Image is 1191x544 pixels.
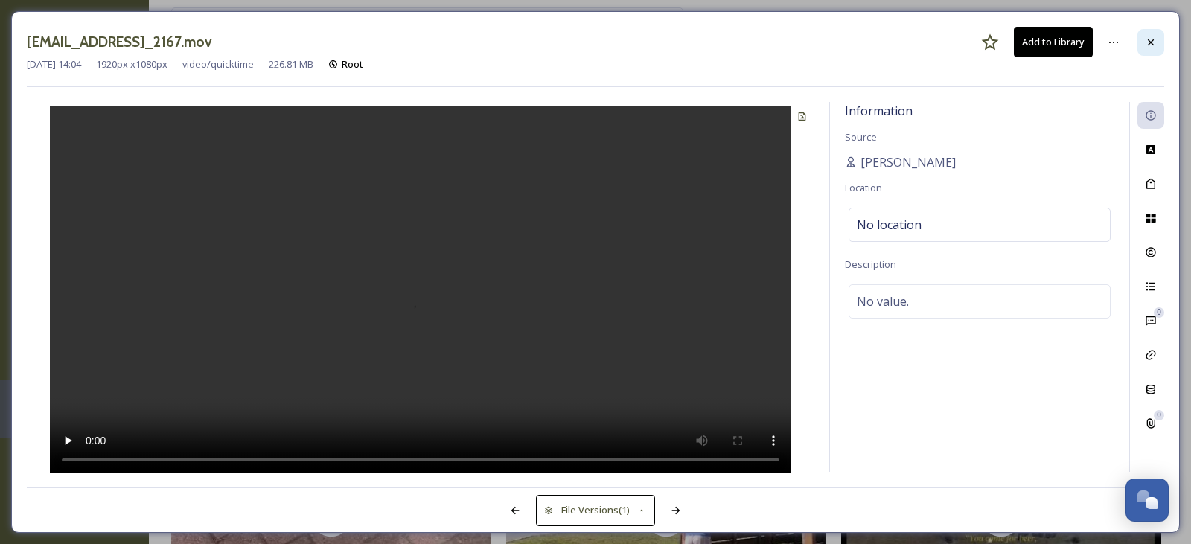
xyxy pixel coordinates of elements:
[857,216,922,234] span: No location
[845,181,882,194] span: Location
[27,31,212,53] h3: [EMAIL_ADDRESS]_2167.mov
[1154,410,1164,420] div: 0
[845,257,896,271] span: Description
[536,495,655,525] button: File Versions(1)
[269,57,313,71] span: 226.81 MB
[27,57,81,71] span: [DATE] 14:04
[857,292,909,310] span: No value.
[96,57,167,71] span: 1920 px x 1080 px
[1125,479,1169,522] button: Open Chat
[182,57,254,71] span: video/quicktime
[845,103,913,119] span: Information
[845,130,877,144] span: Source
[1014,27,1093,57] button: Add to Library
[342,57,363,71] span: Root
[1154,307,1164,318] div: 0
[860,153,956,171] span: [PERSON_NAME]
